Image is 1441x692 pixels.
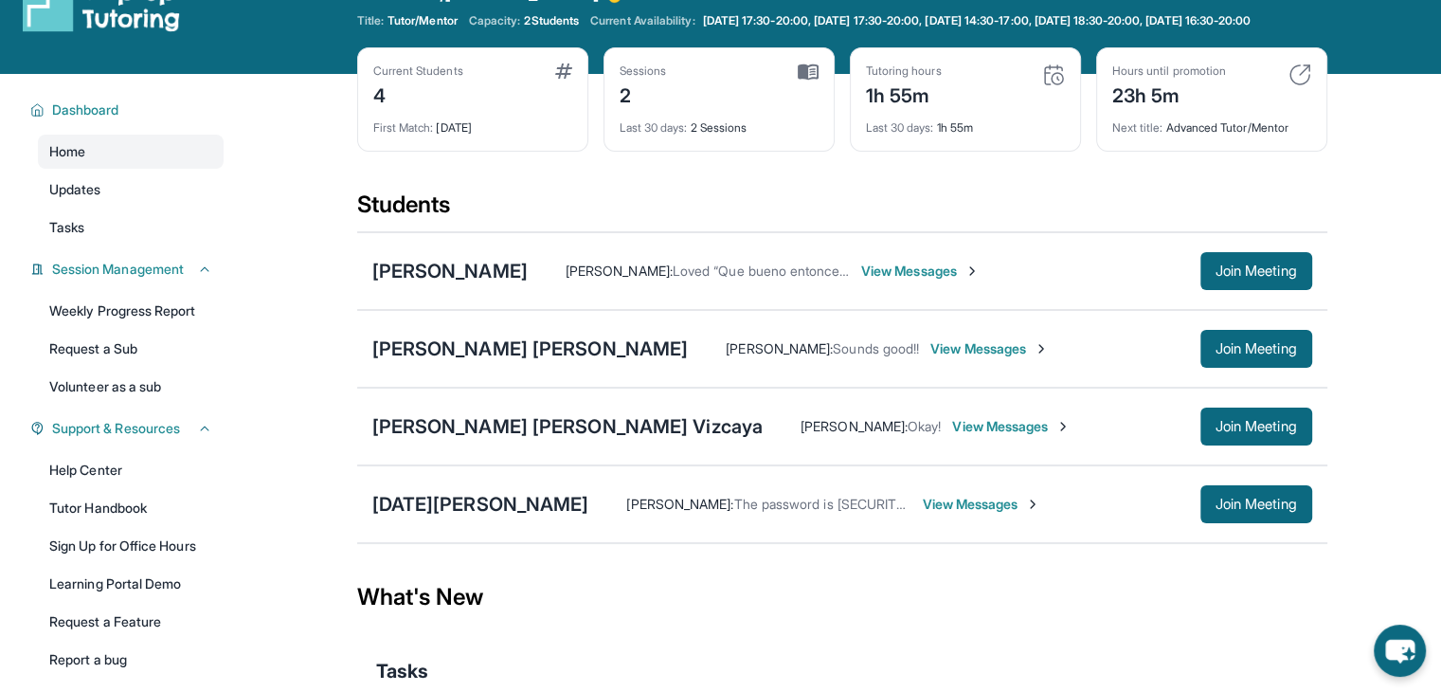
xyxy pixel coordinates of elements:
img: Chevron-Right [1055,419,1071,434]
img: Chevron-Right [1025,497,1040,512]
img: card [1288,64,1311,86]
span: [PERSON_NAME] : [566,263,673,279]
div: Tutoring hours [866,64,942,79]
span: Join Meeting [1216,499,1297,510]
div: 23h 5m [1112,79,1226,109]
span: Support & Resources [52,419,180,438]
div: Current Students [373,64,463,79]
div: Hours until promotion [1112,64,1226,79]
button: Session Management [45,260,212,279]
div: Students [357,190,1327,231]
span: Home [49,142,85,161]
span: View Messages [952,417,1071,436]
div: 1h 55m [866,79,942,109]
div: 4 [373,79,463,109]
span: Next title : [1112,120,1163,135]
img: card [1042,64,1065,86]
button: Join Meeting [1200,408,1312,446]
button: Join Meeting [1200,485,1312,523]
span: Session Management [52,260,184,279]
img: Chevron-Right [964,264,980,279]
div: 2 [620,79,667,109]
div: What's New [357,555,1327,639]
button: Dashboard [45,100,212,119]
a: Updates [38,173,224,207]
img: Chevron-Right [1034,341,1049,356]
div: 1h 55m [866,109,1065,136]
span: [DATE] 17:30-20:00, [DATE] 17:30-20:00, [DATE] 14:30-17:00, [DATE] 18:30-20:00, [DATE] 16:30-20:00 [703,13,1252,28]
a: Sign Up for Office Hours [38,529,224,563]
div: 2 Sessions [620,109,819,136]
span: [PERSON_NAME] : [801,418,908,434]
div: [PERSON_NAME] [PERSON_NAME] [372,336,689,362]
img: card [798,64,819,81]
a: Home [38,135,224,169]
div: Sessions [620,64,667,79]
span: Tutor/Mentor [387,13,458,28]
span: Okay! [908,418,941,434]
button: Join Meeting [1200,252,1312,290]
span: Join Meeting [1216,265,1297,277]
a: Learning Portal Demo [38,567,224,601]
span: Tasks [376,658,428,684]
button: Join Meeting [1200,330,1312,368]
a: Request a Sub [38,332,224,366]
div: [PERSON_NAME] [PERSON_NAME] Vizcaya [372,413,764,440]
a: Help Center [38,453,224,487]
span: Current Availability: [590,13,694,28]
span: Tasks [49,218,84,237]
div: Advanced Tutor/Mentor [1112,109,1311,136]
div: [DATE] [373,109,572,136]
span: Updates [49,180,101,199]
a: Request a Feature [38,605,224,639]
span: Loved “Que bueno entonces hasta mañana a las 6” [673,263,979,279]
span: 2 Students [524,13,579,28]
div: [PERSON_NAME] [372,258,528,284]
span: Dashboard [52,100,119,119]
a: Weekly Progress Report [38,294,224,328]
span: Join Meeting [1216,421,1297,432]
span: [PERSON_NAME] : [726,340,833,356]
a: Volunteer as a sub [38,370,224,404]
span: Title: [357,13,384,28]
span: Capacity: [469,13,521,28]
a: Tasks [38,210,224,245]
span: [PERSON_NAME] : [626,496,733,512]
div: [DATE][PERSON_NAME] [372,491,589,518]
span: Sounds good!! [833,340,919,356]
a: [DATE] 17:30-20:00, [DATE] 17:30-20:00, [DATE] 14:30-17:00, [DATE] 18:30-20:00, [DATE] 16:30-20:00 [699,13,1255,28]
span: View Messages [930,339,1049,358]
span: Last 30 days : [620,120,688,135]
span: Join Meeting [1216,343,1297,355]
span: View Messages [861,262,980,281]
span: View Messages [922,495,1040,514]
a: Report a bug [38,643,224,677]
span: First Match : [373,120,434,135]
span: Last 30 days : [866,120,934,135]
span: The password is [SECURITY_DATA] [733,496,947,512]
a: Tutor Handbook [38,491,224,525]
button: Support & Resources [45,419,212,438]
img: card [555,64,572,79]
button: chat-button [1374,625,1426,677]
